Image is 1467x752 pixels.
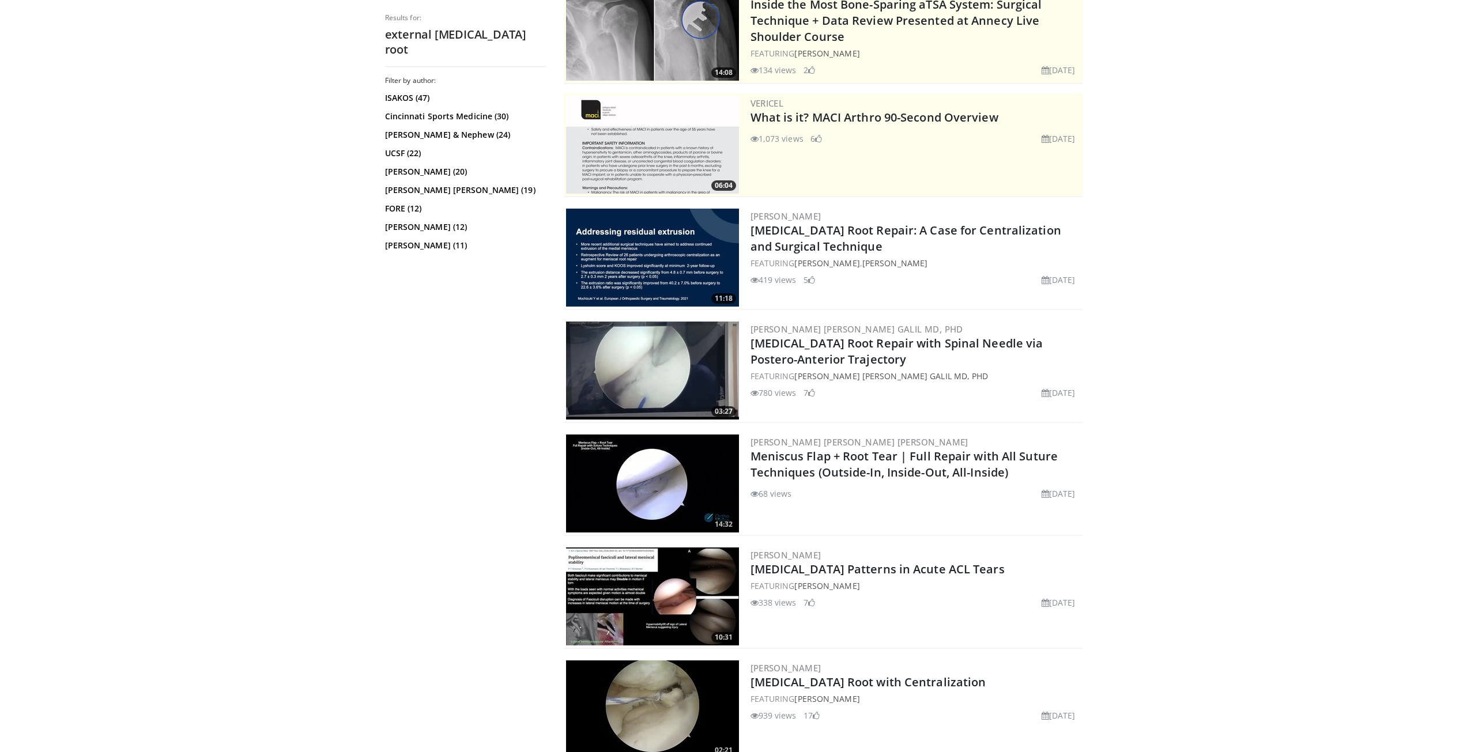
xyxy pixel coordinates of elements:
a: [PERSON_NAME] (11) [385,240,544,251]
a: [PERSON_NAME] [794,580,859,591]
div: FEATURING [751,370,1080,382]
a: [PERSON_NAME] (20) [385,166,544,177]
p: Results for: [385,13,546,22]
a: Vericel [751,97,784,109]
a: [MEDICAL_DATA] Root Repair: A Case for Centralization and Surgical Technique [751,222,1061,254]
li: 1,073 views [751,133,804,145]
a: FORE (12) [385,203,544,214]
img: a362fb8a-f59e-4437-a272-4bf476c7affd.300x170_q85_crop-smart_upscale.jpg [566,322,739,420]
a: 10:31 [566,547,739,645]
li: [DATE] [1042,488,1076,500]
span: 10:31 [711,632,736,643]
img: 668c1cee-1ff6-46bb-913b-50f69012f802.300x170_q85_crop-smart_upscale.jpg [566,547,739,645]
li: 68 views [751,488,792,500]
a: What is it? MACI Arthro 90-Second Overview [751,109,998,125]
a: 06:04 [566,96,739,194]
a: [PERSON_NAME] & Nephew (24) [385,129,544,141]
a: [PERSON_NAME] [794,48,859,59]
a: [PERSON_NAME] [PERSON_NAME] Galil MD, PhD [794,371,988,381]
a: [PERSON_NAME] [PERSON_NAME] (19) [385,184,544,196]
a: [PERSON_NAME] [751,210,821,222]
a: [PERSON_NAME] [751,549,821,561]
img: aa6cc8ed-3dbf-4b6a-8d82-4a06f68b6688.300x170_q85_crop-smart_upscale.jpg [566,96,739,194]
a: Cincinnati Sports Medicine (30) [385,111,544,122]
div: FEATURING [751,693,1080,705]
li: 17 [804,709,820,721]
a: [MEDICAL_DATA] Root with Centralization [751,674,986,690]
a: Meniscus Flap + Root Tear | Full Repair with All Suture Techniques (Outside-In, Inside-Out, All-I... [751,448,1058,480]
a: [PERSON_NAME] [862,258,927,269]
a: [MEDICAL_DATA] Root Repair with Spinal Needle via Postero-Anterior Trajectory [751,335,1043,367]
li: 6 [810,133,822,145]
a: [PERSON_NAME] [794,258,859,269]
a: 14:32 [566,434,739,532]
li: 7 [804,387,815,399]
div: FEATURING [751,580,1080,592]
h3: Filter by author: [385,76,546,85]
a: [PERSON_NAME] [PERSON_NAME] Galil MD, PhD [751,323,963,335]
li: 2 [804,64,815,76]
li: 7 [804,596,815,609]
li: 338 views [751,596,797,609]
img: 3126271e-8835-4f5d-b018-f963a9b9ffcc.300x170_q85_crop-smart_upscale.jpg [566,434,739,532]
span: 14:08 [711,67,736,78]
a: [PERSON_NAME] [751,662,821,674]
div: FEATURING , [751,257,1080,269]
a: [MEDICAL_DATA] Patterns in Acute ACL Tears [751,561,1005,577]
li: [DATE] [1042,64,1076,76]
li: [DATE] [1042,709,1076,721]
a: 03:27 [566,322,739,420]
li: 419 views [751,274,797,286]
li: [DATE] [1042,387,1076,399]
a: 11:18 [566,209,739,307]
span: 11:18 [711,293,736,304]
a: [PERSON_NAME] [PERSON_NAME] [PERSON_NAME] [751,436,968,448]
li: 939 views [751,709,797,721]
a: [PERSON_NAME] [794,693,859,704]
li: [DATE] [1042,133,1076,145]
a: UCSF (22) [385,148,544,159]
li: 134 views [751,64,797,76]
span: 03:27 [711,406,736,417]
li: [DATE] [1042,274,1076,286]
h2: external [MEDICAL_DATA] root [385,27,546,57]
a: ISAKOS (47) [385,92,544,104]
a: [PERSON_NAME] (12) [385,221,544,233]
li: [DATE] [1042,596,1076,609]
span: 14:32 [711,519,736,530]
img: 75896893-6ea0-4895-8879-88c2e089762d.300x170_q85_crop-smart_upscale.jpg [566,209,739,307]
div: FEATURING [751,47,1080,59]
li: 5 [804,274,815,286]
span: 06:04 [711,180,736,191]
li: 780 views [751,387,797,399]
